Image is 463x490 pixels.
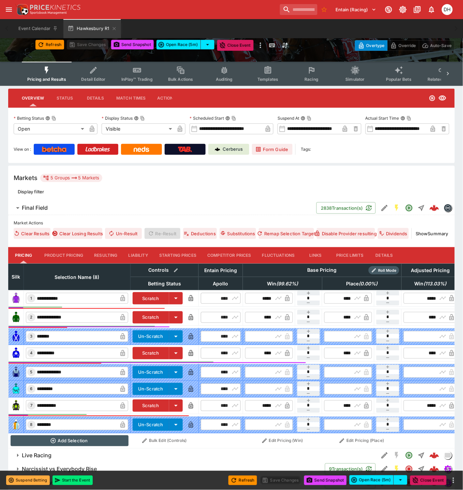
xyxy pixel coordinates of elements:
button: Overview [16,90,49,106]
span: 8 [29,422,34,427]
em: ( 113.03 %) [424,280,447,288]
div: Open [14,123,87,134]
p: Cerberus [223,146,243,153]
div: Event type filters [22,62,441,86]
span: 3 [29,334,34,339]
button: Send Snapshot [304,476,347,485]
button: Competitor Prices [202,247,257,264]
span: Place(0.00%) [339,280,385,288]
svg: Visible [438,94,447,102]
button: Links [300,247,331,264]
img: simulator [444,465,452,473]
button: Display filter [14,186,48,197]
button: SGM Enabled [391,463,403,475]
img: runner 1 [11,293,21,304]
button: Close Event [217,40,254,51]
button: Override [387,40,419,51]
button: Betting StatusCopy To Clipboard [45,116,50,121]
button: Deductions [183,228,217,239]
a: 676b841c-a61a-434f-8968-b54ff9adaf15 [428,462,441,476]
span: Popular Bets [386,77,412,82]
p: Suspend At [278,115,299,121]
button: Clear Losing Results [53,228,102,239]
label: View on : [14,144,31,155]
img: Ladbrokes [85,147,110,152]
button: Closed [403,463,415,475]
button: Overtype [355,40,388,51]
p: Override [399,42,416,49]
span: Pricing and Results [27,77,66,82]
img: runner 7 [11,400,21,411]
button: Start the Event [53,476,93,485]
div: Daniel Hooper [442,4,453,15]
button: Copy To Clipboard [231,116,236,121]
span: 1 [29,296,34,301]
button: Un-Scratch [133,330,169,343]
img: Neds [134,147,149,152]
em: ( 99.62 %) [276,280,298,288]
span: 7 [29,403,34,408]
span: Win(99.62%) [259,280,305,288]
button: Substitutions [220,228,256,239]
svg: Open [405,204,413,212]
div: Show/hide Price Roll mode configuration. [369,266,399,274]
span: Auditing [216,77,233,82]
button: Straight [415,202,428,214]
button: Scheduled StartCopy To Clipboard [225,116,230,121]
svg: Open [405,451,413,460]
button: more [256,40,265,51]
div: liveracing [444,451,452,460]
th: Controls [131,264,199,277]
span: 6 [29,387,34,391]
div: Start From [355,40,455,51]
h6: Live Racing [22,452,51,459]
button: Documentation [411,3,423,16]
img: runner 4 [11,348,21,359]
button: Refresh [35,40,64,49]
span: Betting Status [140,280,189,288]
button: Edit Pricing (Place) [324,435,400,446]
p: Scheduled Start [190,115,224,121]
button: 9Transaction(s) [325,463,376,475]
p: Betting Status [14,115,44,121]
div: 9911c1c9-9f79-41bd-9f52-05c31726f8a3 [430,451,439,460]
span: Roll Mode [375,268,399,273]
button: Edit Detail [378,202,391,214]
a: e0a5af09-3cae-440a-808b-f532f26634fc [428,201,441,215]
button: Narcissist vs Everybody Rise [8,462,325,476]
span: Templates [257,77,278,82]
span: Detail Editor [81,77,105,82]
button: Copy To Clipboard [140,116,145,121]
button: Refresh [228,476,257,485]
img: logo-cerberus--red.svg [430,203,439,213]
span: Related Events [428,77,457,82]
button: Bulk edit [171,266,180,275]
em: ( 0.00 %) [359,280,377,288]
button: Add Selection [11,435,129,446]
span: Simulator [346,77,365,82]
span: Re-Result [145,228,180,239]
div: 676b841c-a61a-434f-8968-b54ff9adaf15 [430,464,439,474]
button: Open Race (5m) [156,40,201,49]
a: 9911c1c9-9f79-41bd-9f52-05c31726f8a3 [428,449,441,462]
button: SGM Disabled [391,449,403,462]
button: open drawer [3,3,15,16]
img: betmakers [444,204,452,212]
button: Pricing [8,247,39,264]
button: Daniel Hooper [440,2,455,17]
button: Select Tenant [332,4,380,15]
button: Final Field [8,201,316,215]
button: Match Times [111,90,151,106]
h6: Final Field [22,204,48,211]
img: PriceKinetics [30,5,80,10]
button: 2838Transaction(s) [316,202,376,214]
button: Hawkesbury R1 [63,19,121,38]
button: Scratch [133,400,169,412]
button: Un-Scratch [133,419,169,431]
button: Connected to PK [383,3,395,16]
label: Tags: [301,144,311,155]
button: Dividends [378,228,409,239]
button: Notifications [425,3,438,16]
button: Details [369,247,400,264]
label: Market Actions [14,218,449,228]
